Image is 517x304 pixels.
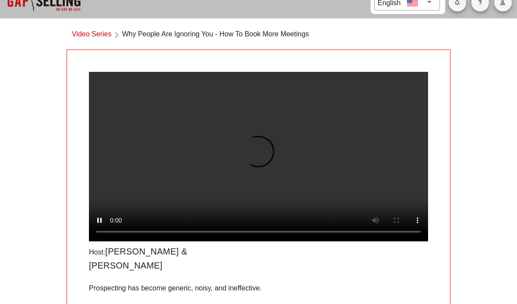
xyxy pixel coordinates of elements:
p: Prospecting has become generic, noisy, and ineffective. [89,283,428,293]
span: Why People Are Ignoring You - How To Book More Meetings [122,29,309,41]
span: [PERSON_NAME] & [PERSON_NAME] [89,247,187,270]
a: Video Series [72,29,111,41]
span: Host: [89,248,105,256]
